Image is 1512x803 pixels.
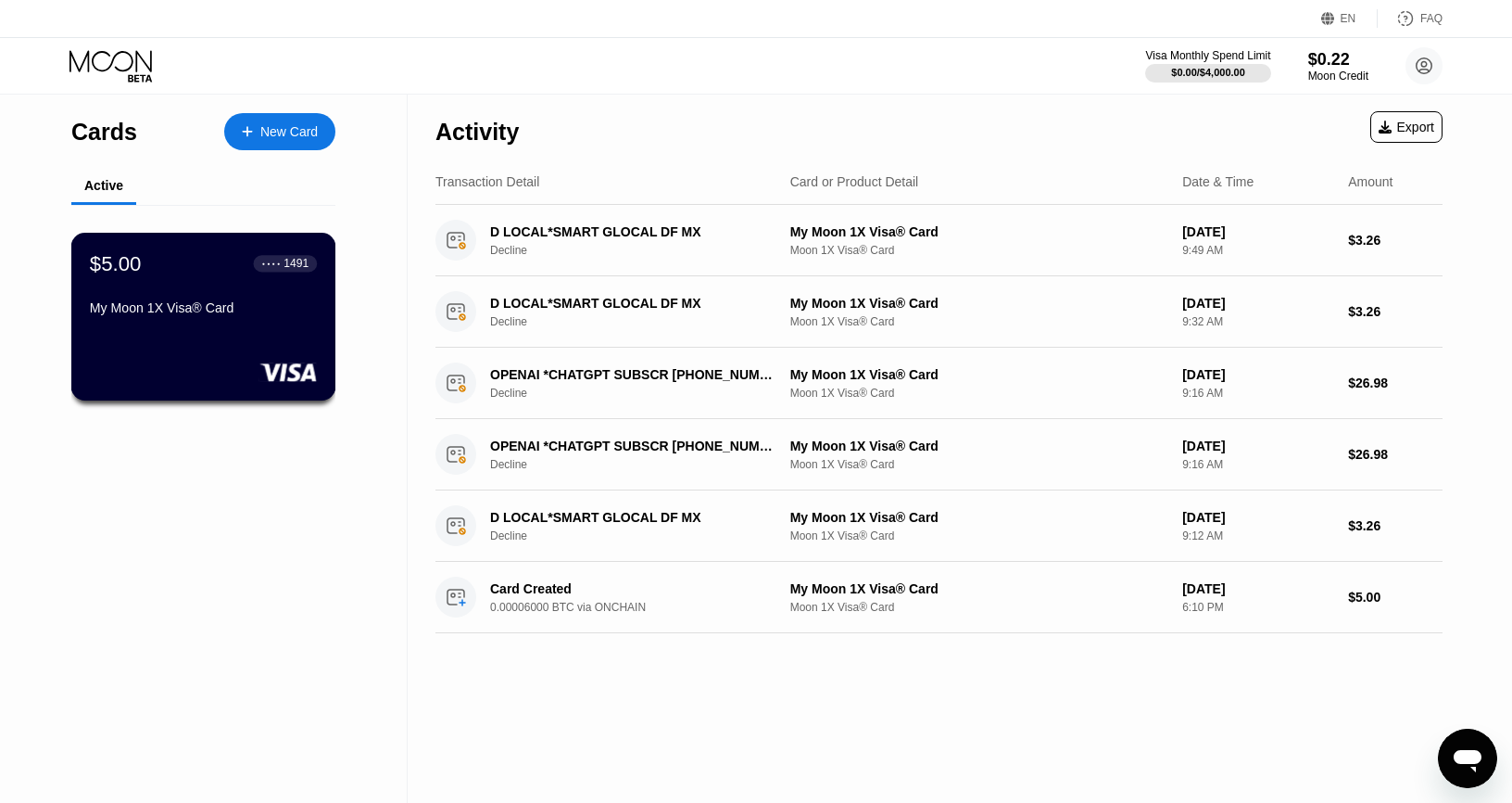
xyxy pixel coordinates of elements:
div: 9:12 AM [1182,529,1333,542]
div: FAQ [1378,9,1443,28]
div: ● ● ● ● [262,261,281,266]
div: New Card [224,113,335,150]
div: $5.00 [1348,590,1443,605]
div: Activity [435,119,519,146]
div: Moon 1X Visa® Card [790,458,1167,471]
div: Date & Time [1182,174,1254,189]
div: My Moon 1X Visa® Card [790,224,1167,239]
div: EN [1321,9,1378,28]
div: Moon 1X Visa® Card [790,244,1167,257]
div: My Moon 1X Visa® Card [790,510,1167,525]
div: Transaction Detail [435,174,539,189]
div: OPENAI *CHATGPT SUBSCR [PHONE_NUMBER] IEDeclineMy Moon 1X Visa® CardMoon 1X Visa® Card[DATE]9:16 ... [435,419,1443,491]
div: [DATE] [1182,510,1333,525]
div: Active [84,178,123,193]
div: Decline [490,244,796,257]
div: Moon Credit [1308,70,1368,83]
div: $0.00 / $4,000.00 [1171,67,1245,78]
div: [DATE] [1182,296,1333,311]
div: Visa Monthly Spend Limit [1145,49,1270,62]
div: Decline [490,315,796,328]
div: [DATE] [1182,224,1333,239]
div: New Card [260,124,318,140]
div: Export [1379,120,1434,134]
div: $3.26 [1348,233,1443,248]
div: 9:16 AM [1182,387,1333,400]
div: D LOCAL*SMART GLOCAL DF MX [490,510,775,525]
div: D LOCAL*SMART GLOCAL DF MX [490,296,775,311]
div: EN [1341,12,1356,25]
div: OPENAI *CHATGPT SUBSCR [PHONE_NUMBER] IE [490,439,775,453]
div: My Moon 1X Visa® Card [790,367,1167,382]
div: My Moon 1X Visa® Card [790,581,1167,596]
div: $3.26 [1348,518,1443,533]
div: OPENAI *CHATGPT SUBSCR [PHONE_NUMBER] IE [490,367,775,382]
div: Moon 1X Visa® Card [790,601,1167,614]
div: Moon 1X Visa® Card [790,315,1167,328]
div: [DATE] [1182,367,1333,382]
div: $26.98 [1348,376,1443,390]
div: Decline [490,529,796,542]
div: 9:49 AM [1182,244,1333,257]
div: D LOCAL*SMART GLOCAL DF MXDeclineMy Moon 1X Visa® CardMoon 1X Visa® Card[DATE]9:32 AM$3.26 [435,276,1443,348]
div: Decline [490,458,796,471]
div: Card Created0.00006000 BTC via ONCHAINMy Moon 1X Visa® CardMoon 1X Visa® Card[DATE]6:10 PM$5.00 [435,562,1443,633]
div: My Moon 1X Visa® Card [790,296,1167,311]
iframe: Кнопка, открывающая окно обмена сообщениями; идет разговор [1438,729,1497,788]
div: Moon 1X Visa® Card [790,529,1167,542]
div: 9:16 AM [1182,458,1333,471]
div: D LOCAL*SMART GLOCAL DF MX [490,224,775,239]
div: $0.22 [1308,50,1368,70]
div: D LOCAL*SMART GLOCAL DF MXDeclineMy Moon 1X Visa® CardMoon 1X Visa® Card[DATE]9:12 AM$3.26 [435,491,1443,562]
div: 0.00006000 BTC via ONCHAIN [490,601,796,614]
div: Cards [71,119,137,146]
div: $0.22Moon Credit [1308,50,1368,83]
div: OPENAI *CHATGPT SUBSCR [PHONE_NUMBER] IEDeclineMy Moon 1X Visa® CardMoon 1X Visa® Card[DATE]9:16 ... [435,348,1443,419]
div: 1491 [283,257,309,270]
div: $5.00 [90,251,142,275]
div: $26.98 [1348,447,1443,462]
div: Moon 1X Visa® Card [790,387,1167,400]
div: $5.00● ● ● ●1491My Moon 1X Visa® Card [72,234,334,400]
div: Visa Monthly Spend Limit$0.00/$4,000.00 [1145,49,1270,83]
div: 9:32 AM [1182,315,1333,328]
div: 6:10 PM [1182,601,1333,614]
div: Amount [1348,174,1392,189]
div: Decline [490,387,796,400]
div: [DATE] [1182,439,1333,453]
div: My Moon 1X Visa® Card [90,300,317,315]
div: $3.26 [1348,304,1443,319]
div: Export [1370,111,1443,143]
div: [DATE] [1182,581,1333,596]
div: Card or Product Detail [790,174,919,189]
div: Card Created [490,581,775,596]
div: D LOCAL*SMART GLOCAL DF MXDeclineMy Moon 1X Visa® CardMoon 1X Visa® Card[DATE]9:49 AM$3.26 [435,205,1443,276]
div: FAQ [1420,12,1443,25]
div: My Moon 1X Visa® Card [790,439,1167,453]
